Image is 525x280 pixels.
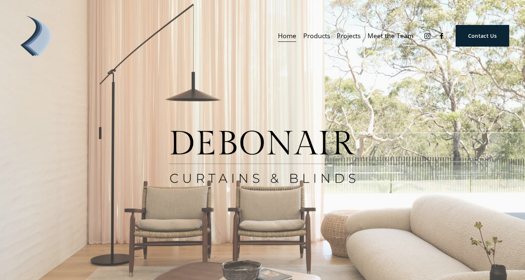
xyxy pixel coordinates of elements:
[278,29,296,42] a: Home
[367,29,413,42] a: Meet the Team
[303,30,330,42] span: Products
[438,32,445,40] a: Facebook
[424,32,431,40] a: Instagram
[16,16,56,56] img: Debonair | Curtains, Blinds, Shutters &amp; Awnings
[337,29,361,42] a: Projects
[303,29,330,42] a: folder dropdown
[456,25,509,47] a: Contact Us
